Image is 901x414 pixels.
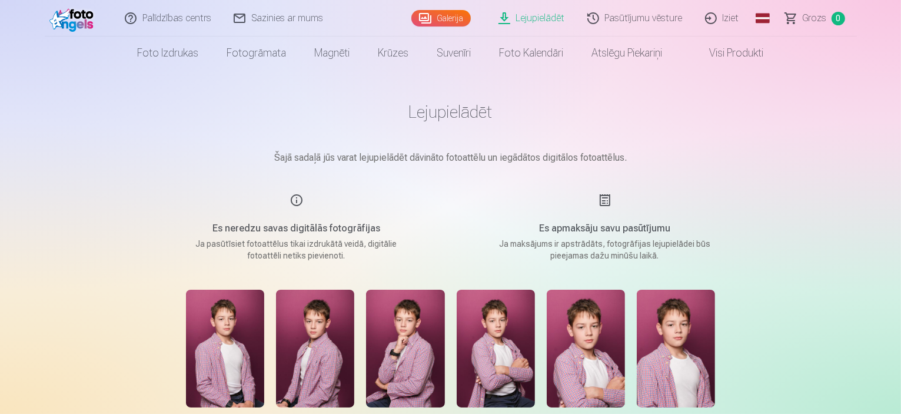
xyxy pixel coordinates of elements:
p: Ja pasūtīsiet fotoattēlus tikai izdrukātā veidā, digitālie fotoattēli netiks pievienoti. [185,238,408,261]
a: Suvenīri [423,37,486,69]
a: Visi produkti [677,37,778,69]
a: Foto izdrukas [124,37,213,69]
a: Magnēti [301,37,364,69]
span: Grozs [803,11,827,25]
p: Šajā sadaļā jūs varat lejupielādēt dāvināto fotoattēlu un iegādātos digitālos fotoattēlus. [157,151,745,165]
a: Fotogrāmata [213,37,301,69]
h5: Es neredzu savas digitālās fotogrāfijas [185,221,408,236]
img: /fa1 [49,5,98,32]
h5: Es apmaksāju savu pasūtījumu [493,221,717,236]
a: Krūzes [364,37,423,69]
a: Galerija [411,10,471,27]
span: 0 [832,12,845,25]
h1: Lejupielādēt [157,101,745,122]
p: Ja maksājums ir apstrādāts, fotogrāfijas lejupielādei būs pieejamas dažu minūšu laikā. [493,238,717,261]
a: Atslēgu piekariņi [578,37,677,69]
a: Foto kalendāri [486,37,578,69]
